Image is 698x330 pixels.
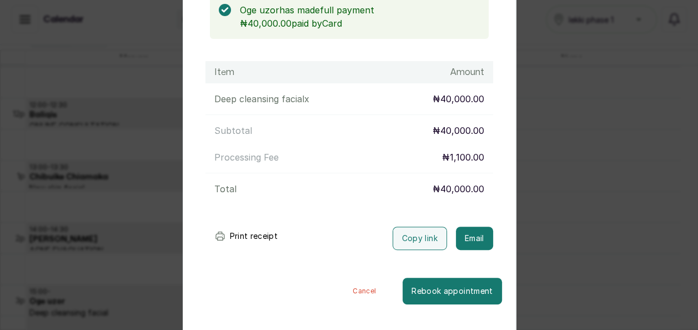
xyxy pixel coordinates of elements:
button: Rebook appointment [403,278,501,304]
button: Email [456,227,493,250]
p: Processing Fee [214,151,279,164]
p: ₦40,000.00 [433,124,484,137]
h1: Amount [450,66,484,79]
button: Print receipt [205,225,287,247]
h1: Item [214,66,234,79]
p: ₦40,000.00 [433,92,484,106]
p: ₦1,100.00 [442,151,484,164]
p: ₦40,000.00 [433,182,484,196]
p: Subtotal [214,124,252,137]
p: Total [214,182,237,196]
p: ₦40,000.00 paid by Card [240,17,480,30]
button: Cancel [326,278,403,304]
p: Deep cleansing facial x [214,92,309,106]
p: Oge uzor has made full payment [240,3,480,17]
button: Copy link [393,227,447,250]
